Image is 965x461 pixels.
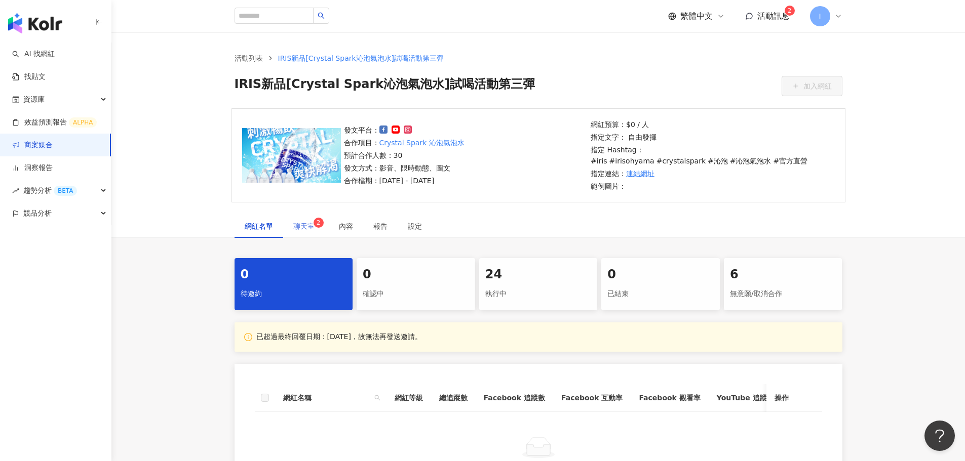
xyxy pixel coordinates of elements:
p: 合作檔期：[DATE] - [DATE] [344,175,465,186]
span: I [819,11,821,22]
div: 0 [241,266,347,283]
span: 競品分析 [23,202,52,225]
span: 繁體中文 [680,11,713,22]
p: 合作項目： [344,137,465,148]
p: 發文平台： [344,124,465,136]
div: 6 [730,266,836,283]
div: 執行中 [485,285,592,303]
p: #沁泡氣泡水 [730,155,771,166]
p: 範例圖片： [591,181,832,192]
p: #沁泡 [708,155,728,166]
p: 網紅預算：$0 / 人 [591,119,832,130]
sup: 2 [785,6,795,16]
div: 內容 [339,221,353,232]
th: Facebook 觀看率 [631,384,708,412]
p: 指定文字： 自由發揮 [591,132,832,143]
a: 活動列表 [233,53,265,64]
span: 資源庫 [23,88,45,111]
div: 網紅名單 [245,221,273,232]
span: info-circle [243,331,254,343]
span: 網紅名稱 [283,392,370,403]
span: IRIS新品[Crystal Spark沁泡氣泡水]試喝活動第三彈 [235,76,535,96]
div: 報告 [373,221,388,232]
a: 洞察報告 [12,163,53,173]
th: Facebook 追蹤數 [476,384,553,412]
div: 0 [363,266,469,283]
span: 2 [788,7,792,14]
div: 無意願/取消合作 [730,285,836,303]
p: 已超過最終回覆日期：[DATE]，故無法再發送邀請。 [256,332,422,342]
div: BETA [54,186,77,196]
div: 確認中 [363,285,469,303]
span: search [318,12,325,19]
div: 已結束 [607,285,714,303]
p: 預計合作人數：30 [344,150,465,161]
button: 加入網紅 [782,76,842,96]
div: 待邀約 [241,285,347,303]
div: 0 [607,266,714,283]
a: searchAI 找網紅 [12,49,55,59]
p: #crystalspark [657,155,706,166]
th: 網紅等級 [387,384,431,412]
p: 發文方式：影音、限時動態、圖文 [344,162,465,174]
iframe: Help Scout Beacon - Open [924,421,955,451]
span: rise [12,187,19,194]
th: 操作 [766,384,822,412]
p: #官方直營 [773,155,807,166]
span: 聊天室 [293,223,319,230]
span: 趨勢分析 [23,179,77,202]
a: 效益預測報告ALPHA [12,117,97,128]
a: 連結網址 [626,168,654,179]
th: 總追蹤數 [431,384,476,412]
p: #iris [591,155,607,166]
div: 設定 [408,221,422,232]
th: YouTube 追蹤數 [709,384,782,412]
span: search [372,390,382,405]
p: 指定連結： [591,168,832,179]
span: 活動訊息 [757,11,790,21]
span: search [374,395,380,401]
p: 指定 Hashtag： [591,144,832,166]
span: 2 [317,219,321,226]
a: Crystal Spark 沁泡氣泡水 [379,137,465,148]
p: #irisohyama [609,155,654,166]
a: 找貼文 [12,72,46,82]
th: Facebook 互動率 [553,384,631,412]
span: IRIS新品[Crystal Spark沁泡氣泡水]試喝活動第三彈 [278,54,444,62]
img: Crystal Spark 沁泡氣泡水 [242,128,341,183]
div: 24 [485,266,592,283]
sup: 2 [314,218,324,228]
img: logo [8,13,62,33]
a: 商案媒合 [12,140,53,150]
